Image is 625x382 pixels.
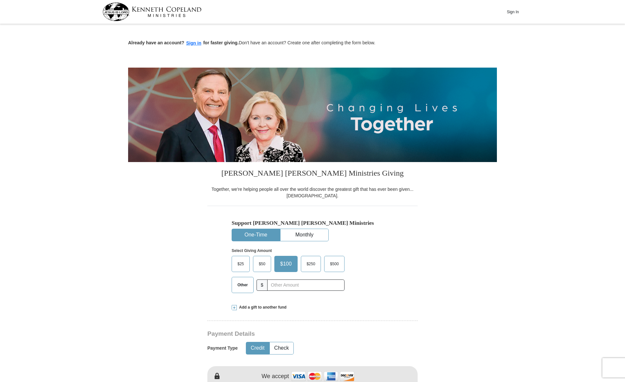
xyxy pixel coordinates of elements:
strong: Already have an account? for faster giving. [128,40,239,45]
h5: Support [PERSON_NAME] [PERSON_NAME] Ministries [232,220,393,226]
input: Other Amount [267,279,345,291]
button: Check [270,342,293,354]
div: Together, we're helping people all over the world discover the greatest gift that has ever been g... [207,186,418,199]
span: $25 [234,259,247,269]
h3: Payment Details [207,330,372,338]
span: $100 [277,259,295,269]
p: Don't have an account? Create one after completing the form below. [128,39,497,47]
button: Credit [246,342,269,354]
button: One-Time [232,229,280,241]
strong: Select Giving Amount [232,248,272,253]
img: kcm-header-logo.svg [103,3,202,21]
button: Monthly [280,229,328,241]
button: Sign In [503,7,522,17]
h5: Payment Type [207,345,238,351]
span: Add a gift to another fund [237,305,287,310]
h3: [PERSON_NAME] [PERSON_NAME] Ministries Giving [207,162,418,186]
span: $250 [303,259,319,269]
span: $500 [327,259,342,269]
span: $50 [256,259,269,269]
span: Other [234,280,251,290]
button: Sign in [184,39,203,47]
span: $ [257,279,268,291]
h4: We accept [262,373,289,380]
